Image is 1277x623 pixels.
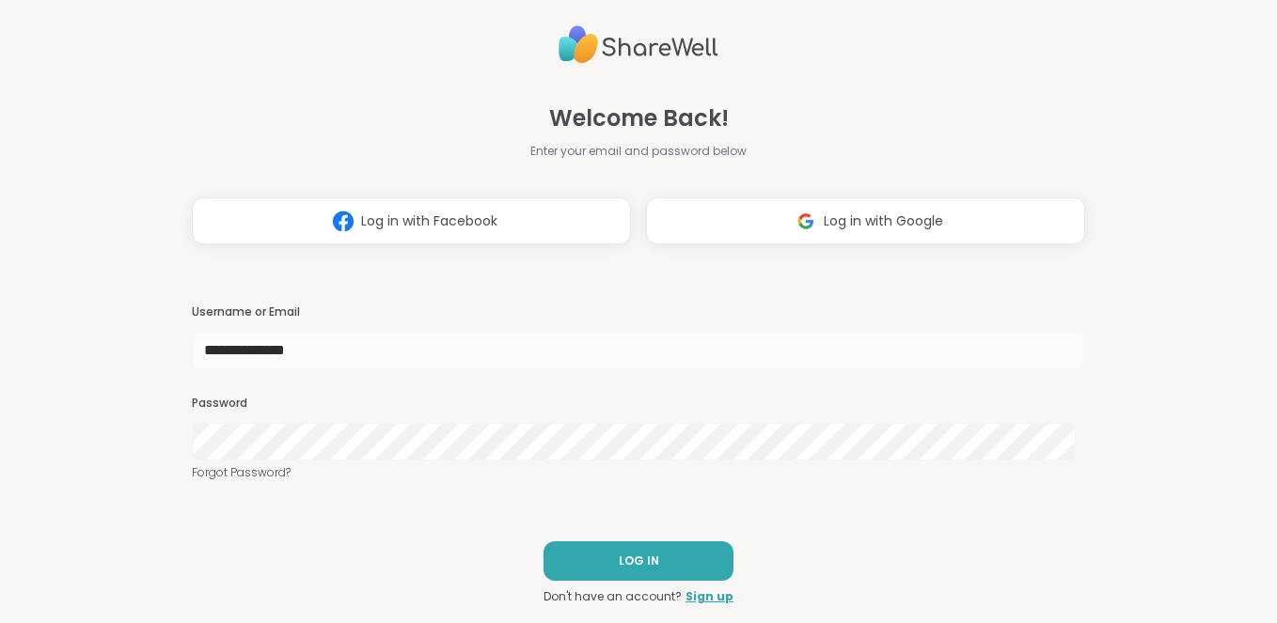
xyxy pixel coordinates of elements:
img: ShareWell Logo [559,18,718,71]
span: LOG IN [619,553,659,569]
img: ShareWell Logomark [788,204,824,239]
span: Log in with Facebook [361,211,497,231]
a: Forgot Password? [192,464,1086,481]
button: Log in with Google [646,197,1085,244]
h3: Username or Email [192,304,1086,320]
span: Log in with Google [824,211,943,231]
a: Sign up [686,588,733,605]
button: LOG IN [544,541,733,581]
h3: Password [192,396,1086,412]
span: Welcome Back! [549,101,729,135]
img: ShareWell Logomark [325,204,361,239]
button: Log in with Facebook [192,197,631,244]
span: Don't have an account? [544,588,682,605]
span: Enter your email and password below [530,143,747,160]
